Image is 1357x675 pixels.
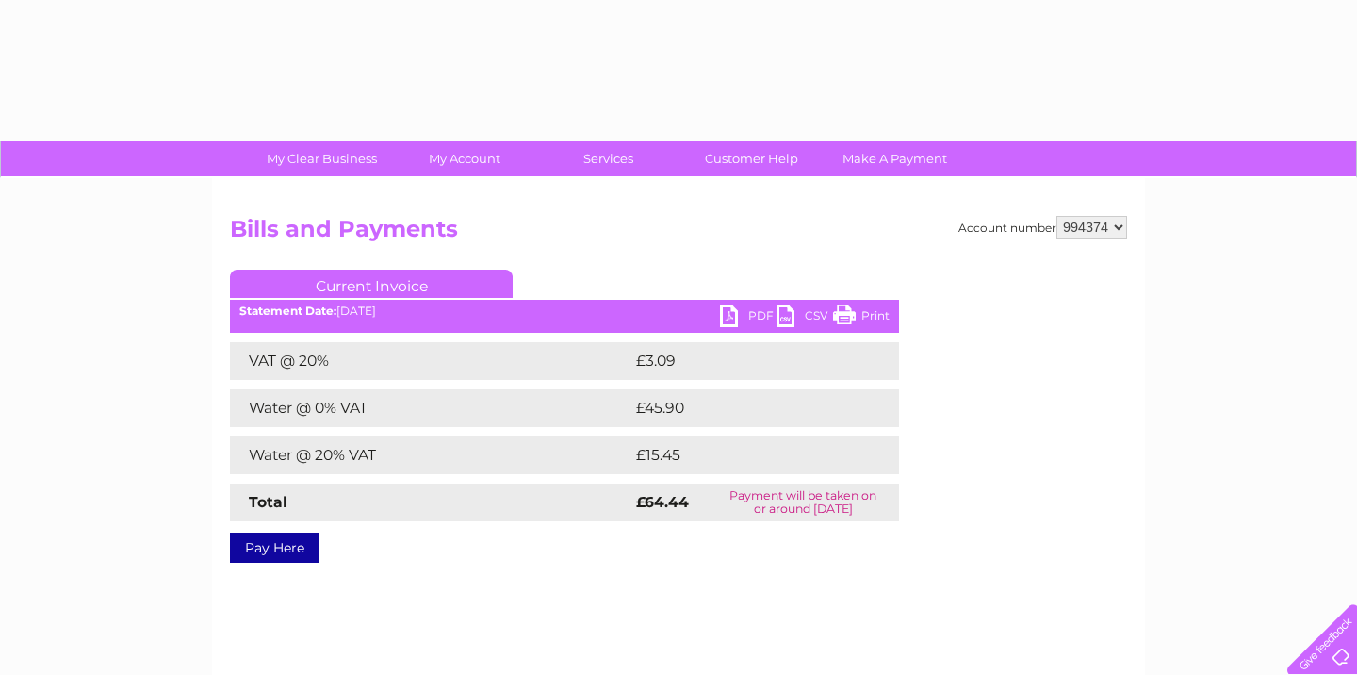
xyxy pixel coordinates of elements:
a: My Clear Business [244,141,400,176]
a: Pay Here [230,533,319,563]
a: Customer Help [674,141,829,176]
strong: Total [249,493,287,511]
td: Water @ 20% VAT [230,436,631,474]
a: My Account [387,141,543,176]
a: PDF [720,305,777,332]
td: VAT @ 20% [230,342,631,380]
td: £3.09 [631,342,856,380]
b: Statement Date: [239,304,336,318]
td: £15.45 [631,436,859,474]
a: Print [833,305,890,332]
td: Water @ 0% VAT [230,389,631,427]
div: [DATE] [230,305,899,318]
td: Payment will be taken on or around [DATE] [708,484,899,521]
a: Current Invoice [230,270,513,298]
a: Make A Payment [817,141,973,176]
h2: Bills and Payments [230,216,1127,252]
div: Account number [958,216,1127,239]
a: CSV [777,305,833,332]
td: £45.90 [631,389,861,427]
a: Services [531,141,686,176]
strong: £64.44 [636,493,689,511]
